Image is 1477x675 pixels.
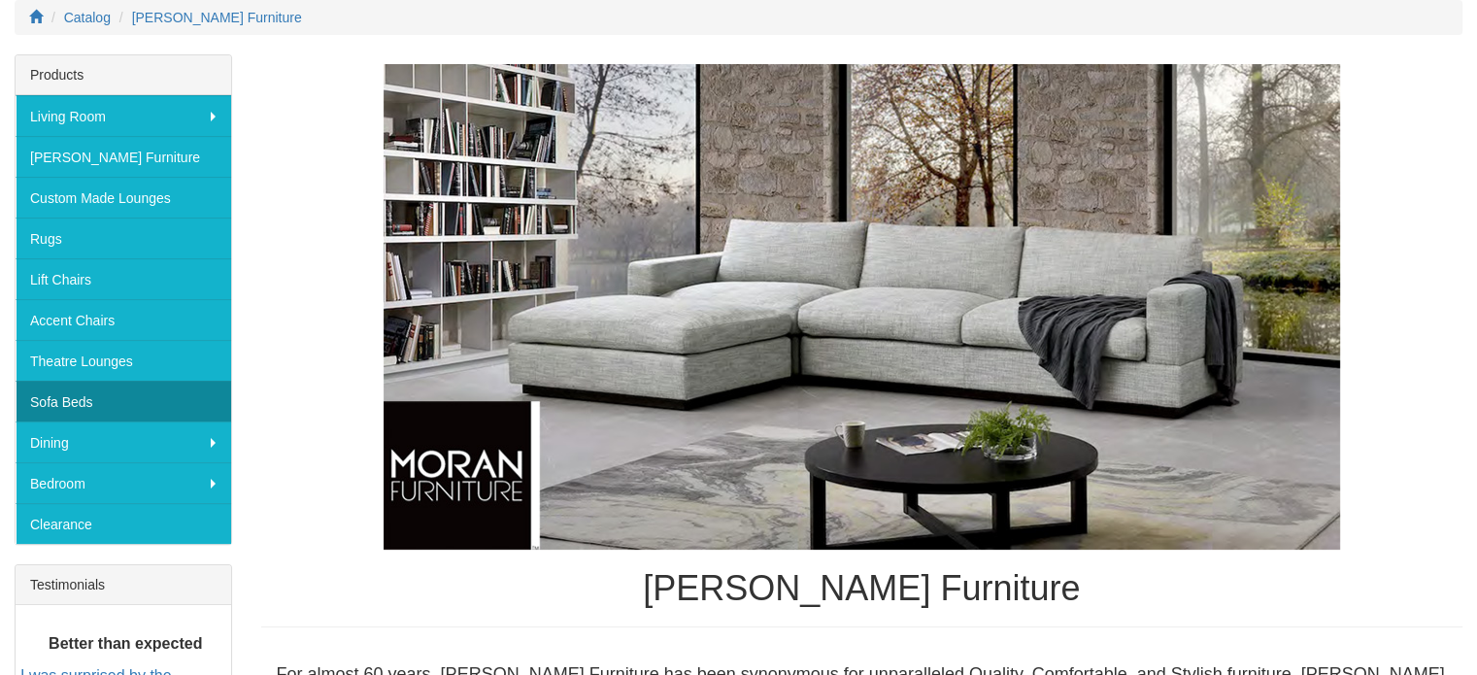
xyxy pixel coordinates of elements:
[49,635,202,652] b: Better than expected
[16,340,231,381] a: Theatre Lounges
[64,10,111,25] a: Catalog
[16,218,231,258] a: Rugs
[16,422,231,462] a: Dining
[16,299,231,340] a: Accent Chairs
[384,64,1340,550] img: Moran Furniture
[16,462,231,503] a: Bedroom
[16,503,231,544] a: Clearance
[16,55,231,95] div: Products
[16,258,231,299] a: Lift Chairs
[16,95,231,136] a: Living Room
[132,10,302,25] a: [PERSON_NAME] Furniture
[16,136,231,177] a: [PERSON_NAME] Furniture
[261,569,1463,608] h1: [PERSON_NAME] Furniture
[16,565,231,605] div: Testimonials
[16,381,231,422] a: Sofa Beds
[16,177,231,218] a: Custom Made Lounges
